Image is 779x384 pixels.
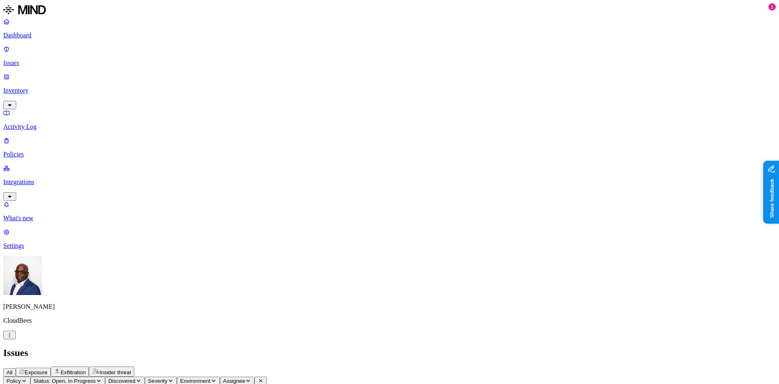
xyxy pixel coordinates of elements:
[3,137,776,158] a: Policies
[3,317,776,324] p: CloudBees
[3,178,776,186] p: Integrations
[3,256,42,295] img: Gregory Thomas
[3,18,776,39] a: Dashboard
[223,378,245,384] span: Assignee
[108,378,136,384] span: Discovered
[6,378,21,384] span: Policy
[3,32,776,39] p: Dashboard
[3,73,776,108] a: Inventory
[34,378,96,384] span: Status: Open, In Progress
[3,228,776,249] a: Settings
[6,369,13,375] span: All
[3,215,776,222] p: What's new
[3,46,776,67] a: Issues
[99,369,131,375] span: Insider threat
[3,59,776,67] p: Issues
[768,3,776,11] div: 1
[3,3,776,18] a: MIND
[3,3,46,16] img: MIND
[3,123,776,130] p: Activity Log
[3,347,776,358] h2: Issues
[3,87,776,94] p: Inventory
[3,242,776,249] p: Settings
[3,151,776,158] p: Policies
[148,378,168,384] span: Severity
[3,165,776,200] a: Integrations
[180,378,211,384] span: Environment
[3,109,776,130] a: Activity Log
[60,369,86,375] span: Exfiltration
[25,369,47,375] span: Exposure
[3,201,776,222] a: What's new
